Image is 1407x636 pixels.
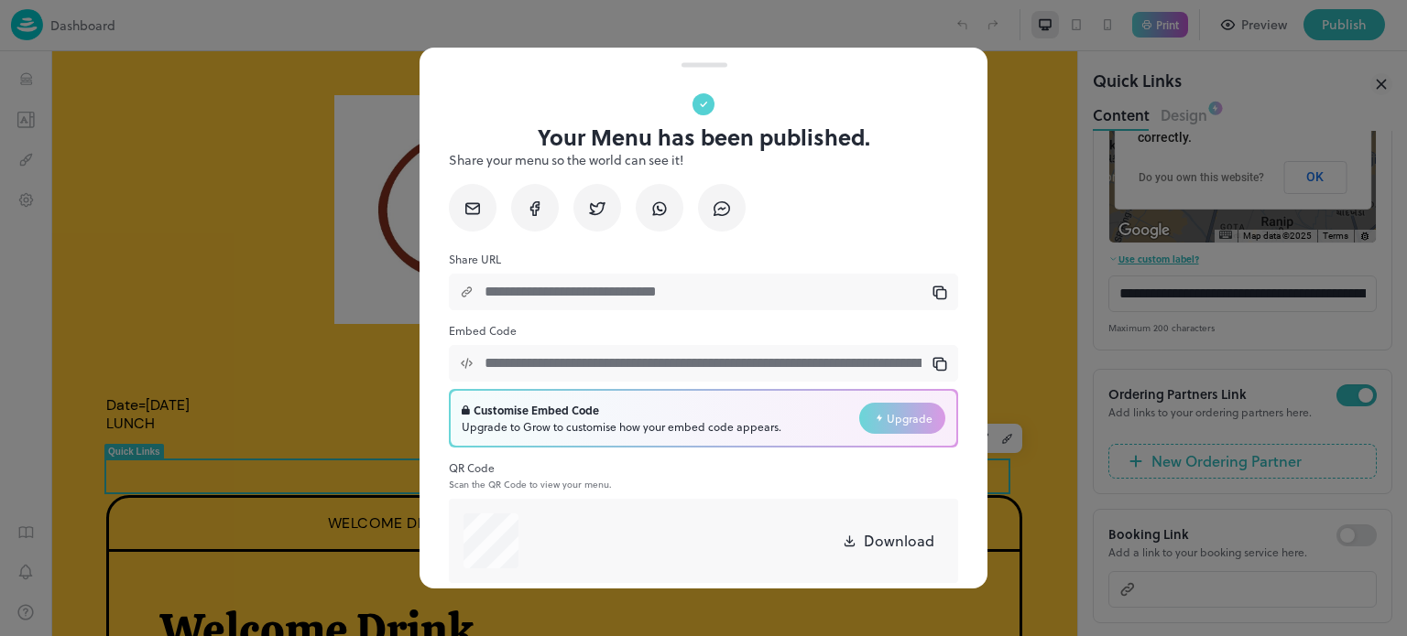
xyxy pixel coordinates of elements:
[592,462,632,481] span: Sabji
[944,375,968,399] button: Design
[462,418,781,435] div: Upgrade to Grow to customise how your embed code appears.
[506,462,562,481] span: Farsan
[474,393,551,426] a: Call
[462,402,781,418] div: Customise Embed Code
[449,479,958,490] p: Scan the QR Code to view your menu.
[714,429,896,611] img: 17188790099189qxl2auw81m.png%3Ft%3D1718879001406
[887,410,933,426] span: Upgrade
[283,44,743,273] img: 17566240397566l6itmlrnh6.jpeg
[277,462,398,481] span: Welcome Drink
[55,344,138,382] span: Date=[DATE] LUNCH
[449,250,958,268] p: Share URL
[864,530,934,552] p: Download
[449,458,958,477] p: QR Code
[57,395,109,405] div: Quick Links
[662,462,736,481] span: Everyday
[109,552,927,608] p: Welcome Drink
[449,150,958,169] p: Share your menu so the world can see it!
[921,375,944,399] button: Edit
[55,302,971,334] h1: Authentic Gujarati Thali Rs=369/-
[449,321,958,340] p: Embed Code
[428,462,476,481] span: Sweet
[538,124,870,150] p: Your Menu has been published.
[482,398,540,420] p: Call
